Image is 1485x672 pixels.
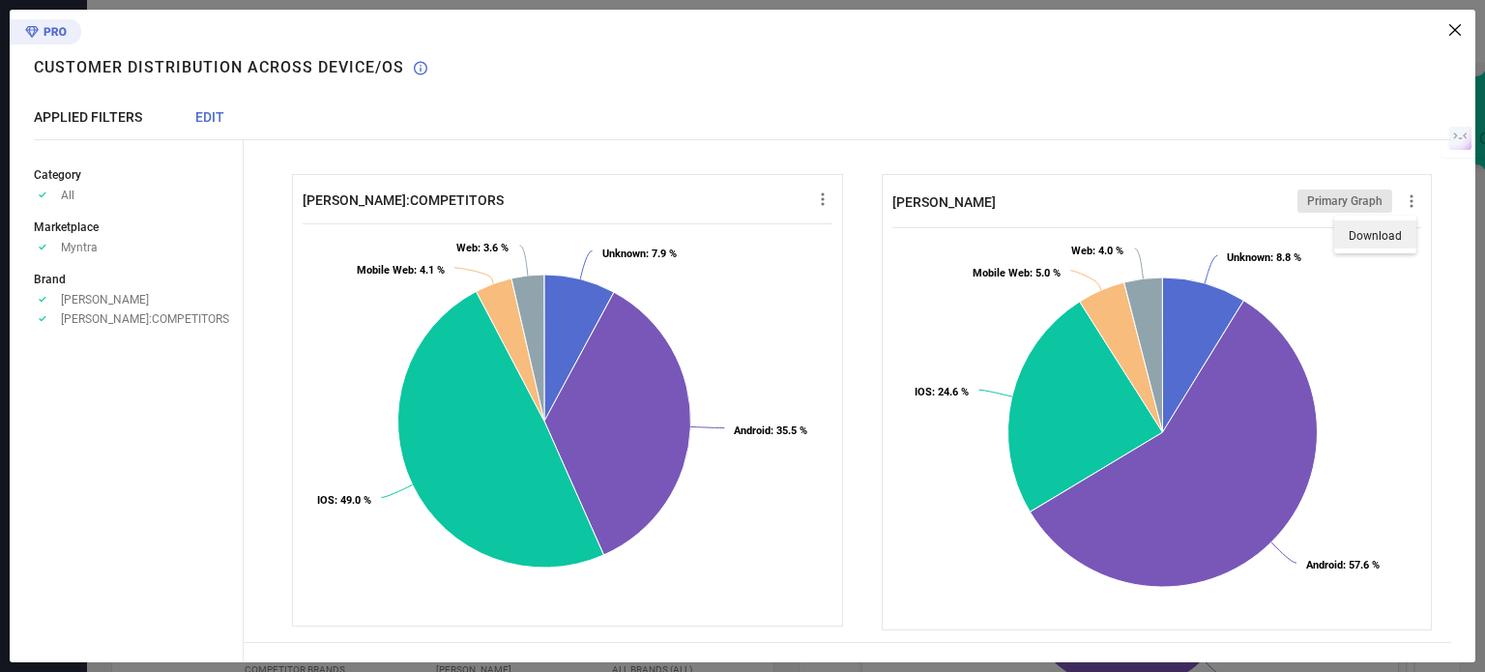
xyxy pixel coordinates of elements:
tspan: Mobile Web [357,264,414,277]
tspan: IOS [915,386,932,398]
tspan: Android [734,424,771,437]
span: [PERSON_NAME]:COMPETITORS [61,312,229,326]
tspan: Unknown [1227,251,1270,264]
div: Premium [10,19,81,48]
text: : 5.0 % [973,267,1061,279]
text: : 3.6 % [456,242,509,254]
span: APPLIED FILTERS [34,109,142,125]
span: [PERSON_NAME] [61,293,149,307]
tspan: Android [1306,559,1343,571]
span: [PERSON_NAME]:COMPETITORS [303,192,504,208]
span: Myntra [61,241,98,254]
span: Brand [34,273,66,286]
tspan: Mobile Web [973,267,1030,279]
span: Category [34,168,81,182]
text: : 49.0 % [317,494,371,507]
text: : 35.5 % [734,424,807,437]
tspan: Web [456,242,478,254]
span: Download [1349,229,1402,243]
span: Marketplace [34,220,99,234]
tspan: Web [1071,245,1092,257]
text: : 7.9 % [602,248,677,260]
text: : 57.6 % [1306,559,1380,571]
text: : 4.0 % [1071,245,1123,257]
text: : 4.1 % [357,264,445,277]
span: EDIT [195,109,224,125]
text: : 24.6 % [915,386,969,398]
text: : 8.8 % [1227,251,1301,264]
span: [PERSON_NAME] [892,194,996,210]
tspan: Unknown [602,248,646,260]
h1: Customer Distribution Across Device/OS [34,58,404,76]
span: All [61,189,74,202]
tspan: IOS [317,494,335,507]
span: Primary Graph [1307,194,1383,208]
